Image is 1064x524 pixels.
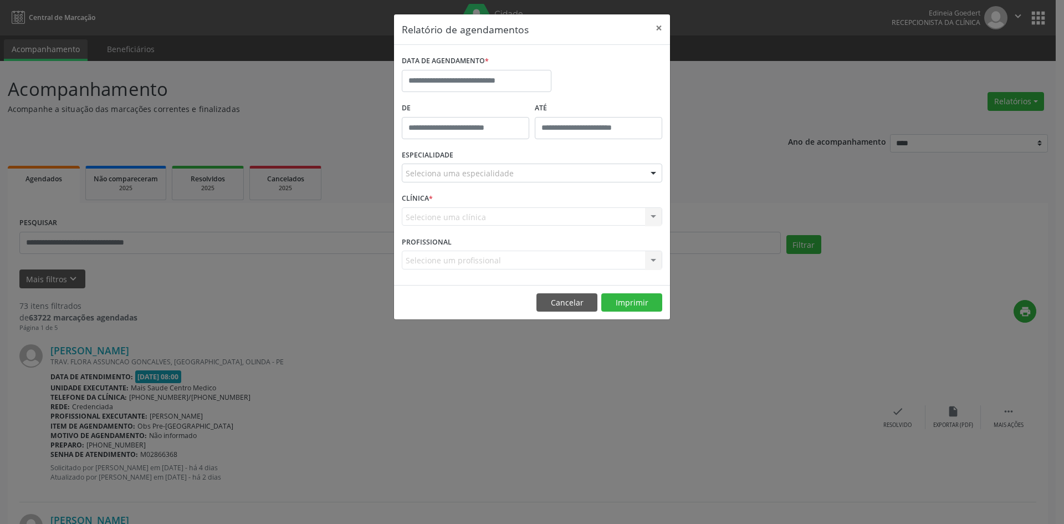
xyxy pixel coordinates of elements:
label: DATA DE AGENDAMENTO [402,53,489,70]
span: Seleciona uma especialidade [406,167,514,179]
label: ESPECIALIDADE [402,147,453,164]
h5: Relatório de agendamentos [402,22,529,37]
button: Close [648,14,670,42]
label: CLÍNICA [402,190,433,207]
label: ATÉ [535,100,662,117]
button: Imprimir [601,293,662,312]
label: De [402,100,529,117]
button: Cancelar [536,293,597,312]
label: PROFISSIONAL [402,233,452,251]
